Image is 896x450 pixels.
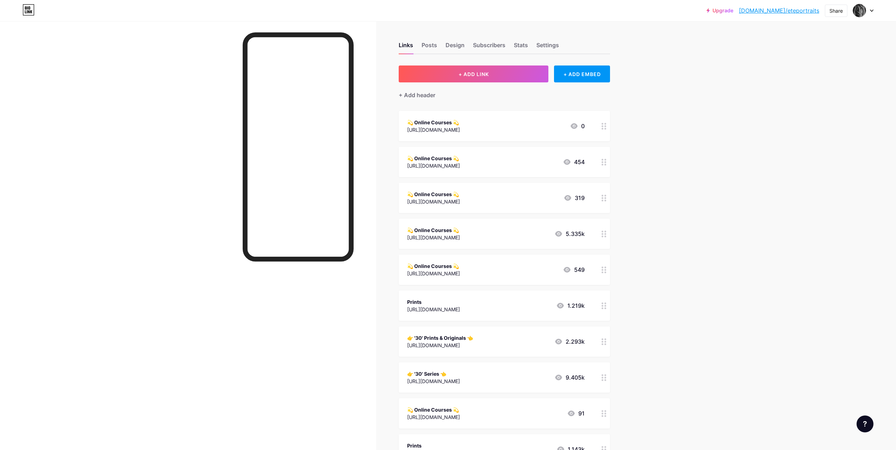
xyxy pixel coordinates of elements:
div: 549 [563,265,585,274]
div: 💫 Online Courses 💫 [407,262,460,270]
div: 91 [567,409,585,418]
div: [URL][DOMAIN_NAME] [407,413,460,421]
div: 0 [570,122,585,130]
div: 💫 Online Courses 💫 [407,226,460,234]
div: [URL][DOMAIN_NAME] [407,234,460,241]
div: [URL][DOMAIN_NAME] [407,270,460,277]
div: 9.405k [554,373,585,382]
div: [URL][DOMAIN_NAME] [407,377,460,385]
div: 💫 Online Courses 💫 [407,155,460,162]
a: Upgrade [707,8,733,13]
div: 💫 Online Courses 💫 [407,119,460,126]
div: Links [399,41,413,54]
div: 319 [564,194,585,202]
div: [URL][DOMAIN_NAME] [407,162,460,169]
div: 💫 Online Courses 💫 [407,190,460,198]
div: 5.335k [554,230,585,238]
div: 2.293k [554,337,585,346]
div: Stats [514,41,528,54]
div: + Add header [399,91,435,99]
div: [URL][DOMAIN_NAME] [407,306,460,313]
div: Subscribers [473,41,505,54]
div: [URL][DOMAIN_NAME] [407,198,460,205]
div: Posts [422,41,437,54]
img: eteportraits [853,4,866,17]
button: + ADD LINK [399,65,548,82]
div: 👉 '30' Series 👈 [407,370,460,377]
div: 💫 Online Courses 💫 [407,406,460,413]
div: [URL][DOMAIN_NAME] [407,342,473,349]
div: Share [829,7,843,14]
div: Design [446,41,465,54]
div: + ADD EMBED [554,65,610,82]
span: + ADD LINK [459,71,489,77]
div: 👉 '30' Prints & Originals 👈 [407,334,473,342]
div: 1.219k [556,301,585,310]
div: 454 [563,158,585,166]
div: Prints [407,442,460,449]
div: Settings [536,41,559,54]
div: [URL][DOMAIN_NAME] [407,126,460,133]
a: [DOMAIN_NAME]/eteportraits [739,6,819,15]
div: Prints [407,298,460,306]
